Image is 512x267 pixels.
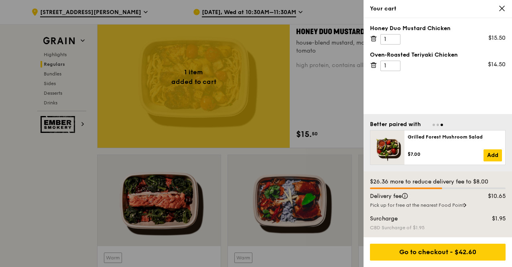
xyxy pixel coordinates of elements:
div: Go to checkout - $42.60 [370,244,506,261]
div: Grilled Forest Mushroom Salad [408,134,502,140]
div: $15.50 [488,34,506,42]
div: Honey Duo Mustard Chicken [370,24,506,33]
span: Go to slide 2 [437,124,439,126]
div: $1.95 [474,215,511,223]
div: $14.50 [488,61,506,69]
div: CBD Surcharge of $1.95 [370,224,506,231]
div: Oven‑Roasted Teriyaki Chicken [370,51,506,59]
div: Pick up for free at the nearest Food Point [370,202,506,208]
div: $26.36 more to reduce delivery fee to $8.00 [370,178,506,186]
div: Delivery fee [365,192,474,200]
a: Add [484,149,502,161]
div: Your cart [370,5,506,13]
div: $7.00 [408,151,484,157]
span: Go to slide 3 [441,124,443,126]
span: Go to slide 1 [433,124,435,126]
div: Better paired with [370,120,421,128]
div: $10.65 [474,192,511,200]
div: Surcharge [365,215,474,223]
